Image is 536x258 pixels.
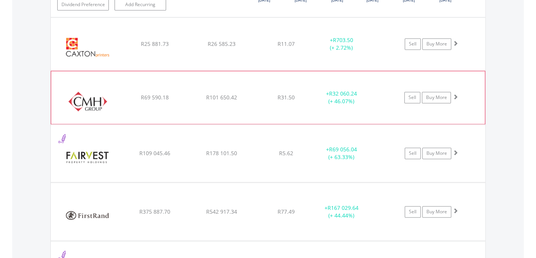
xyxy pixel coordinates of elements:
[55,134,120,180] img: EQU.ZA.FTB.png
[55,27,120,68] img: EQU.ZA.CAT.png
[141,94,169,101] span: R69 590.18
[139,208,170,215] span: R375 887.70
[405,148,421,159] a: Sell
[55,81,121,122] img: EQU.ZA.CMH.png
[313,204,370,219] div: + (+ 44.44%)
[206,149,237,157] span: R178 101.50
[422,92,451,103] a: Buy More
[313,146,370,161] div: + (+ 63.33%)
[55,192,120,238] img: EQU.ZA.FSR.png
[333,36,353,44] span: R703.50
[206,208,237,215] span: R542 917.34
[329,90,357,97] span: R32 060.24
[278,208,295,215] span: R77.49
[404,92,420,103] a: Sell
[278,40,295,47] span: R11.07
[329,146,357,153] span: R69 056.04
[422,148,451,159] a: Buy More
[405,38,421,50] a: Sell
[208,40,236,47] span: R26 585.23
[313,36,370,52] div: + (+ 2.72%)
[422,38,451,50] a: Buy More
[139,149,170,157] span: R109 045.46
[279,149,293,157] span: R5.62
[206,94,237,101] span: R101 650.42
[278,94,295,101] span: R31.50
[140,40,168,47] span: R25 881.73
[328,204,358,211] span: R167 029.64
[422,206,451,217] a: Buy More
[313,90,370,105] div: + (+ 46.07%)
[405,206,421,217] a: Sell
